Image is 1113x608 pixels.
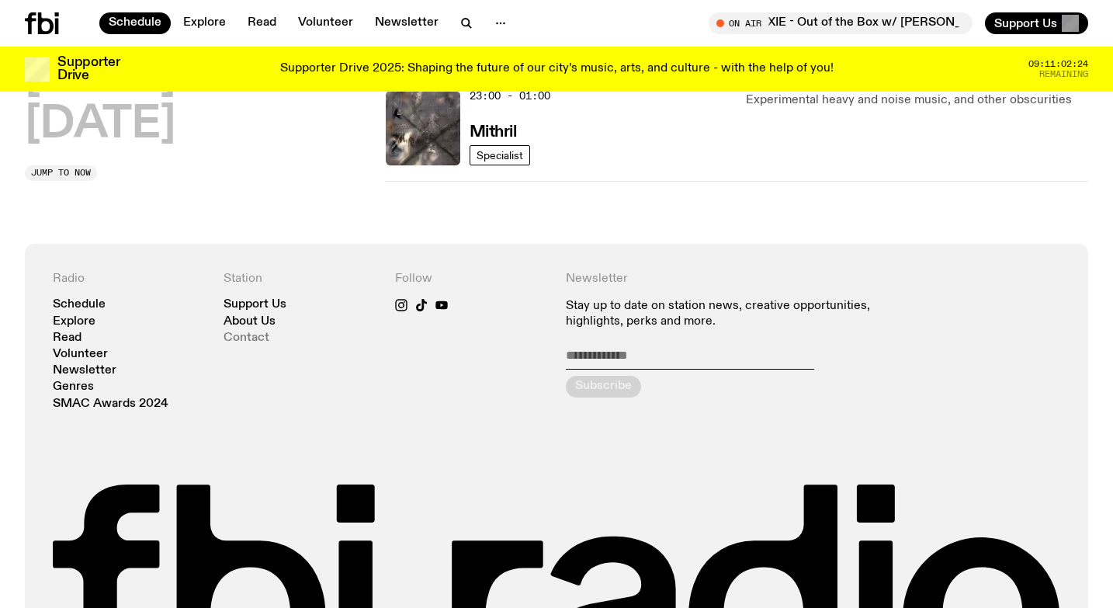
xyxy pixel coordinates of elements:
[709,12,973,34] button: On AirEora Rapper LILPIXIE - Out of the Box w/ [PERSON_NAME] & [PERSON_NAME]
[395,272,547,287] h4: Follow
[174,12,235,34] a: Explore
[746,91,1088,109] p: Experimental heavy and noise music, and other obscurities
[470,89,550,103] span: 23:00 - 01:00
[386,91,460,165] img: An abstract artwork in mostly grey, with a textural cross in the centre. There are metallic and d...
[57,56,120,82] h3: Supporter Drive
[566,376,641,398] button: Subscribe
[53,272,205,287] h4: Radio
[994,16,1057,30] span: Support Us
[53,398,168,410] a: SMAC Awards 2024
[1028,60,1088,68] span: 09:11:02:24
[477,149,523,161] span: Specialist
[366,12,448,34] a: Newsletter
[224,332,269,344] a: Contact
[238,12,286,34] a: Read
[224,272,376,287] h4: Station
[566,299,889,328] p: Stay up to date on station news, creative opportunities, highlights, perks and more.
[289,12,362,34] a: Volunteer
[470,121,517,141] a: Mithril
[224,299,286,311] a: Support Us
[1039,70,1088,78] span: Remaining
[566,272,889,287] h4: Newsletter
[25,103,175,147] button: [DATE]
[470,124,517,141] h3: Mithril
[53,365,116,377] a: Newsletter
[53,381,94,393] a: Genres
[470,145,530,165] a: Specialist
[25,165,97,181] button: Jump to now
[99,12,171,34] a: Schedule
[53,299,106,311] a: Schedule
[985,12,1088,34] button: Support Us
[53,316,95,328] a: Explore
[31,169,91,177] span: Jump to now
[53,332,81,344] a: Read
[53,349,108,360] a: Volunteer
[224,316,276,328] a: About Us
[280,62,834,76] p: Supporter Drive 2025: Shaping the future of our city’s music, arts, and culture - with the help o...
